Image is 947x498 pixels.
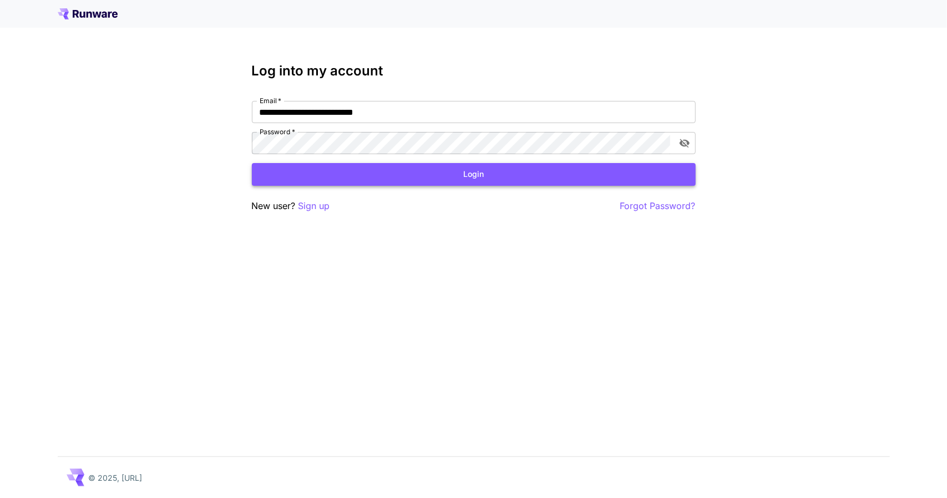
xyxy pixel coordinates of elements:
[89,472,143,484] p: © 2025, [URL]
[252,199,330,213] p: New user?
[252,163,696,186] button: Login
[252,63,696,79] h3: Log into my account
[620,199,696,213] button: Forgot Password?
[298,199,330,213] button: Sign up
[675,133,695,153] button: toggle password visibility
[260,127,295,136] label: Password
[260,96,281,105] label: Email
